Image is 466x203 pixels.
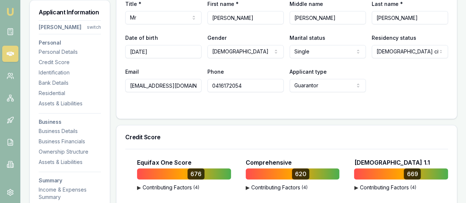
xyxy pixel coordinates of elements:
[246,184,250,191] span: ▶
[354,184,450,191] button: ▶Contributing Factors(4)
[207,35,227,41] label: Gender
[125,69,139,75] label: Email
[39,69,101,76] div: Identification
[246,184,341,191] button: ▶Contributing Factors(4)
[137,184,141,191] span: ▶
[290,35,325,41] label: Marital status
[290,69,327,75] label: Applicant type
[39,79,101,87] div: Bank Details
[290,1,323,7] label: Middle name
[39,24,81,31] div: [PERSON_NAME]
[39,59,101,66] div: Credit Score
[6,7,15,16] img: emu-icon-u.png
[39,178,101,183] h3: Summary
[410,185,416,190] span: ( 4 )
[125,45,202,58] input: DD/MM/YYYY
[39,148,101,155] div: Ownership Structure
[125,35,158,41] label: Date of birth
[87,24,101,30] div: switch
[125,134,448,140] h3: Credit Score
[39,138,101,145] div: Business Financials
[354,184,358,191] span: ▶
[137,184,233,191] button: ▶Contributing Factors(4)
[39,40,101,45] h3: Personal
[372,35,416,41] label: Residency status
[193,185,199,190] span: ( 4 )
[207,69,224,75] label: Phone
[302,185,308,190] span: ( 4 )
[188,168,204,179] div: 676
[39,119,101,125] h3: Business
[125,1,141,7] label: Title *
[39,9,101,15] h3: Applicant Information
[39,100,101,107] div: Assets & Liabilities
[39,158,101,166] div: Assets & Liabilities
[207,79,284,92] input: 0431 234 567
[372,1,403,7] label: Last name *
[207,1,239,7] label: First name *
[39,186,101,201] div: Income & Expenses Summary
[39,127,101,135] div: Business Details
[246,158,292,167] p: Comprehensive
[404,168,421,179] div: 669
[354,158,430,167] p: [DEMOGRAPHIC_DATA] 1.1
[39,90,101,97] div: Residential
[39,48,101,56] div: Personal Details
[292,168,309,179] div: 620
[137,158,191,167] p: Equifax One Score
